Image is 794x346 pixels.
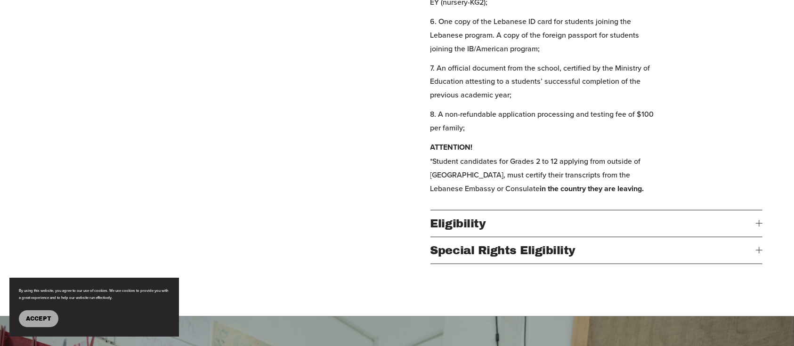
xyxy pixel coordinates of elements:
[19,310,58,327] button: Accept
[430,142,473,153] strong: ATTENTION!
[430,140,663,196] p: *Student candidates for Grades 2 to 12 applying from outside of [GEOGRAPHIC_DATA], must certify t...
[540,183,644,194] strong: in the country they are leaving.
[430,237,762,264] button: Special Rights Eligibility
[430,210,762,237] button: Eligibility
[9,278,179,337] section: Cookie banner
[430,244,756,257] span: Special Rights Eligibility
[19,287,170,301] p: By using this website, you agree to our use of cookies. We use cookies to provide you with a grea...
[430,15,663,56] p: 6. One copy of the Lebanese ID card for students joining the Lebanese program. A copy of the fore...
[430,107,663,135] p: 8. A non-refundable application processing and testing fee of $100 per family;
[430,217,756,230] span: Eligibility
[26,315,51,322] span: Accept
[430,61,663,102] p: 7. An official document from the school, certified by the Ministry of Education attesting to a st...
